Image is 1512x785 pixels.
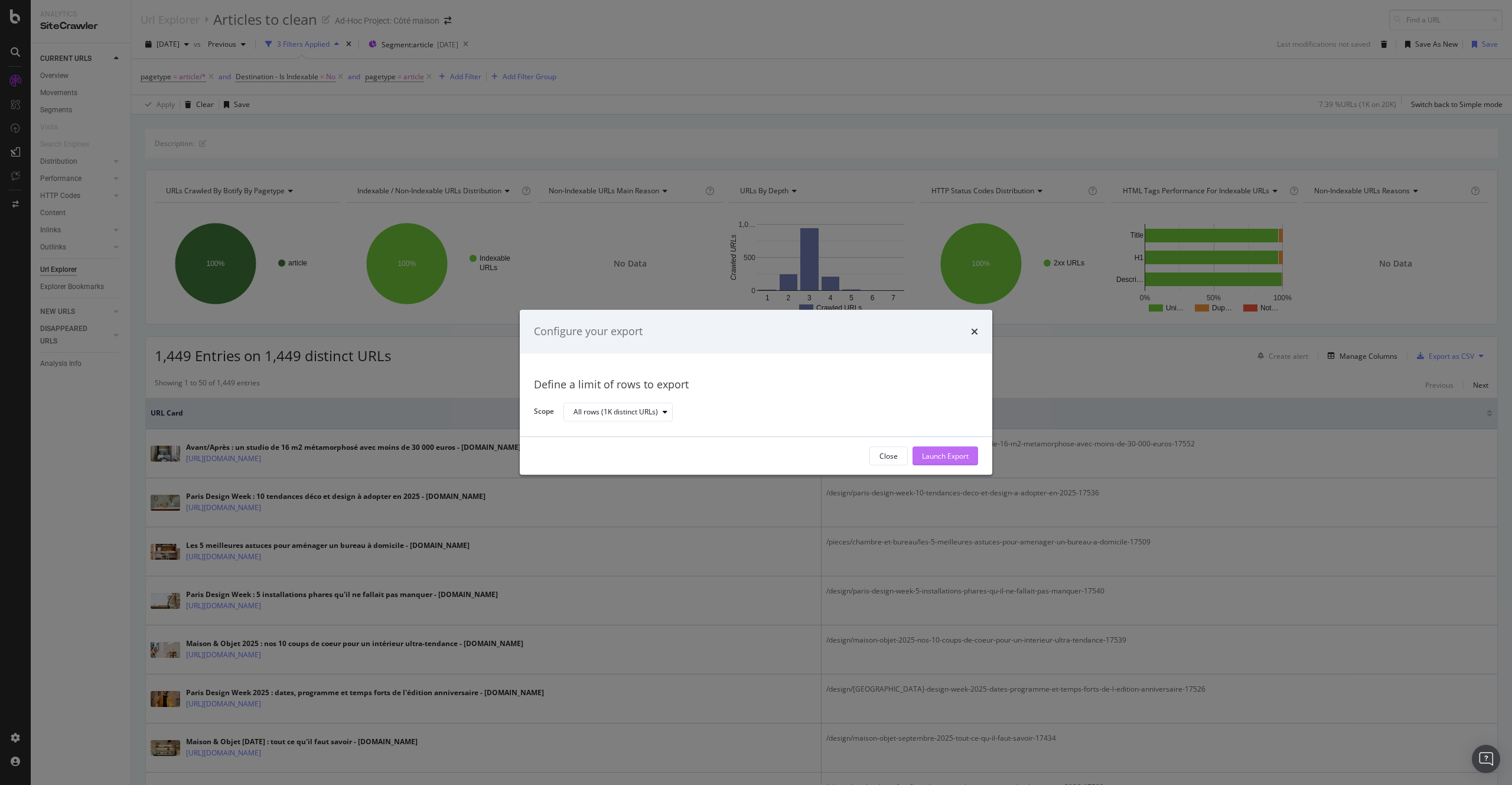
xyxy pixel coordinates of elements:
[879,451,898,461] div: Close
[1472,745,1500,773] div: Open Intercom Messenger
[971,324,978,339] div: times
[534,377,978,392] div: Define a limit of rows to export
[869,447,908,466] button: Close
[534,324,643,339] div: Configure your export
[520,310,992,475] div: modal
[534,407,554,420] label: Scope
[563,403,673,421] button: All rows (1K distinct URLs)
[922,451,969,461] div: Launch Export
[913,447,978,466] button: Launch Export
[573,408,658,416] div: All rows (1K distinct URLs)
